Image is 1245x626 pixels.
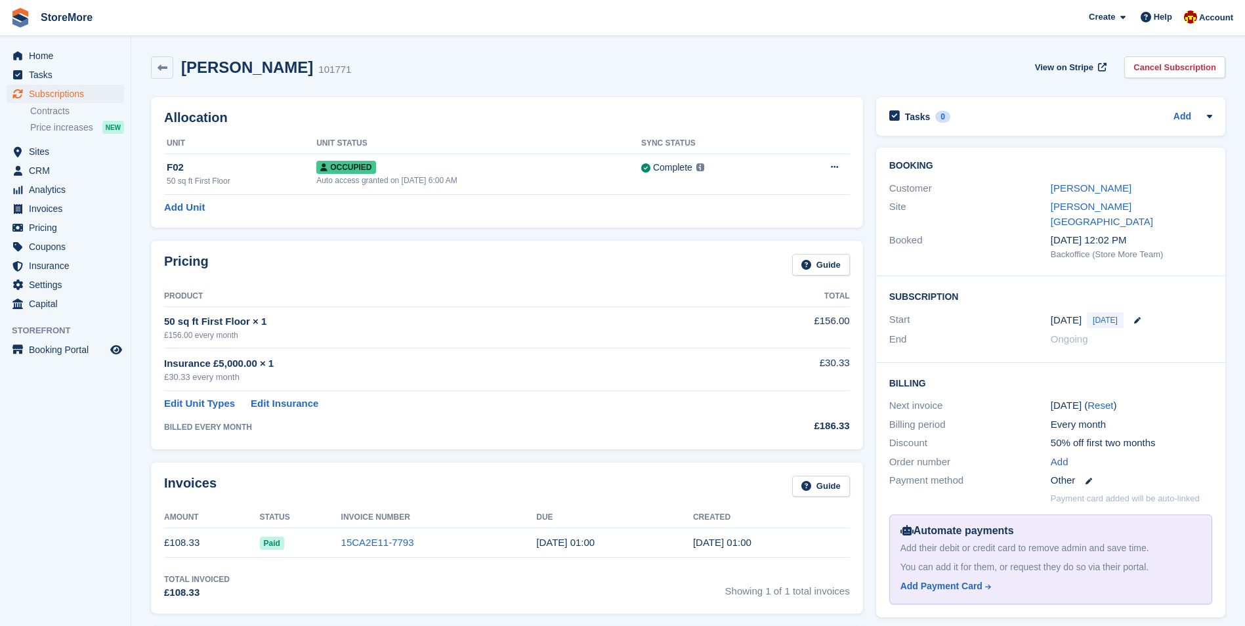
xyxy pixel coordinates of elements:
a: menu [7,219,124,237]
a: Add Payment Card [900,579,1196,593]
div: F02 [167,160,316,175]
div: Automate payments [900,523,1201,539]
div: 50 sq ft First Floor × 1 [164,314,721,329]
span: Subscriptions [29,85,108,103]
span: Create [1089,10,1115,24]
td: £156.00 [721,306,850,348]
div: Add their debit or credit card to remove admin and save time. [900,541,1201,555]
a: Contracts [30,105,124,117]
div: 101771 [318,62,351,77]
div: Next invoice [889,398,1051,413]
span: [DATE] [1087,312,1124,328]
div: Start [889,312,1051,328]
a: Add [1173,110,1191,125]
div: Insurance £5,000.00 × 1 [164,356,721,371]
div: Backoffice (Store More Team) [1051,248,1212,261]
div: Add Payment Card [900,579,982,593]
span: Ongoing [1051,333,1088,344]
a: menu [7,238,124,256]
div: £186.33 [721,419,850,434]
div: £30.33 every month [164,371,721,384]
th: Due [536,507,693,528]
span: Settings [29,276,108,294]
div: Site [889,199,1051,229]
th: Sync Status [641,133,786,154]
a: Add [1051,455,1068,470]
div: Billing period [889,417,1051,432]
time: 2025-08-19 00:00:00 UTC [536,537,595,548]
div: Complete [653,161,692,175]
span: Paid [260,537,284,550]
div: Payment method [889,473,1051,488]
span: Occupied [316,161,375,174]
a: menu [7,47,124,65]
div: Order number [889,455,1051,470]
span: Booking Portal [29,341,108,359]
h2: Pricing [164,254,209,276]
a: menu [7,276,124,294]
a: Guide [792,254,850,276]
div: 0 [935,111,950,123]
div: Other [1051,473,1212,488]
h2: Allocation [164,110,850,125]
img: icon-info-grey-7440780725fd019a000dd9b08b2336e03edf1995a4989e88bcd33f0948082b44.svg [696,163,704,171]
a: menu [7,66,124,84]
div: £156.00 every month [164,329,721,341]
span: Home [29,47,108,65]
h2: Billing [889,376,1212,389]
span: CRM [29,161,108,180]
th: Invoice Number [341,507,537,528]
h2: Tasks [905,111,931,123]
td: £108.33 [164,528,260,558]
span: Analytics [29,180,108,199]
img: stora-icon-8386f47178a22dfd0bd8f6a31ec36ba5ce8667c1dd55bd0f319d3a0aa187defe.svg [11,8,30,28]
img: Store More Team [1184,10,1197,24]
div: 50% off first two months [1051,436,1212,451]
div: Total Invoiced [164,574,230,585]
a: menu [7,295,124,313]
span: Coupons [29,238,108,256]
div: Customer [889,181,1051,196]
time: 2025-08-18 00:00:00 UTC [1051,313,1082,328]
th: Unit [164,133,316,154]
span: Capital [29,295,108,313]
span: Help [1154,10,1172,24]
a: Cancel Subscription [1124,56,1225,78]
td: £30.33 [721,348,850,391]
p: Payment card added will be auto-linked [1051,492,1200,505]
th: Status [260,507,341,528]
a: View on Stripe [1030,56,1109,78]
span: Sites [29,142,108,161]
div: End [889,332,1051,347]
th: Unit Status [316,133,641,154]
a: Preview store [108,342,124,358]
h2: [PERSON_NAME] [181,58,313,76]
div: Booked [889,233,1051,261]
div: NEW [102,121,124,134]
a: menu [7,161,124,180]
a: menu [7,341,124,359]
a: StoreMore [35,7,98,28]
a: menu [7,257,124,275]
span: Storefront [12,324,131,337]
a: menu [7,199,124,218]
a: Guide [792,476,850,497]
h2: Invoices [164,476,217,497]
span: View on Stripe [1035,61,1093,74]
a: Edit Insurance [251,396,318,411]
a: menu [7,142,124,161]
span: Tasks [29,66,108,84]
h2: Booking [889,161,1212,171]
a: 15CA2E11-7793 [341,537,414,548]
div: Discount [889,436,1051,451]
a: Edit Unit Types [164,396,235,411]
th: Created [693,507,850,528]
h2: Subscription [889,289,1212,303]
a: [PERSON_NAME][GEOGRAPHIC_DATA] [1051,201,1153,227]
div: BILLED EVERY MONTH [164,421,721,433]
span: Price increases [30,121,93,134]
a: Add Unit [164,200,205,215]
span: Showing 1 of 1 total invoices [725,574,850,600]
div: 50 sq ft First Floor [167,175,316,187]
span: Insurance [29,257,108,275]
